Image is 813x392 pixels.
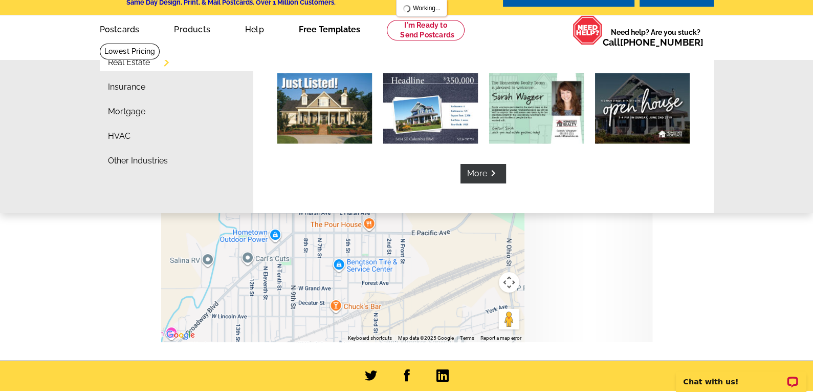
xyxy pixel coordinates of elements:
[620,37,704,48] a: [PHONE_NUMBER]
[383,73,477,143] img: Just sold
[499,272,519,293] button: Map camera controls
[460,335,474,341] a: Terms
[164,328,197,342] a: Open this area in Google Maps (opens a new window)
[460,164,506,183] a: Morekeyboard_arrow_right
[108,83,145,91] a: Insurance
[480,335,521,341] a: Report a map error
[164,328,197,342] img: Google
[603,37,704,48] span: Call
[398,335,454,341] span: Map data ©2025 Google
[669,360,813,392] iframe: LiveChat chat widget
[348,335,392,342] button: Keyboard shortcuts
[108,108,145,116] a: Mortgage
[403,5,411,13] img: loading...
[229,16,280,40] a: Help
[595,73,689,143] img: Open house
[499,309,519,329] button: Drag Pegman onto the map to open Street View
[603,27,709,48] span: Need help? Are you stuck?
[282,16,377,40] a: Free Templates
[108,58,150,67] a: Real Estate
[108,132,130,140] a: HVAC
[108,157,168,165] a: Other Industries
[489,73,583,143] img: Market report
[277,73,371,143] img: Just listed
[83,16,156,40] a: Postcards
[158,16,227,40] a: Products
[573,15,603,45] img: help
